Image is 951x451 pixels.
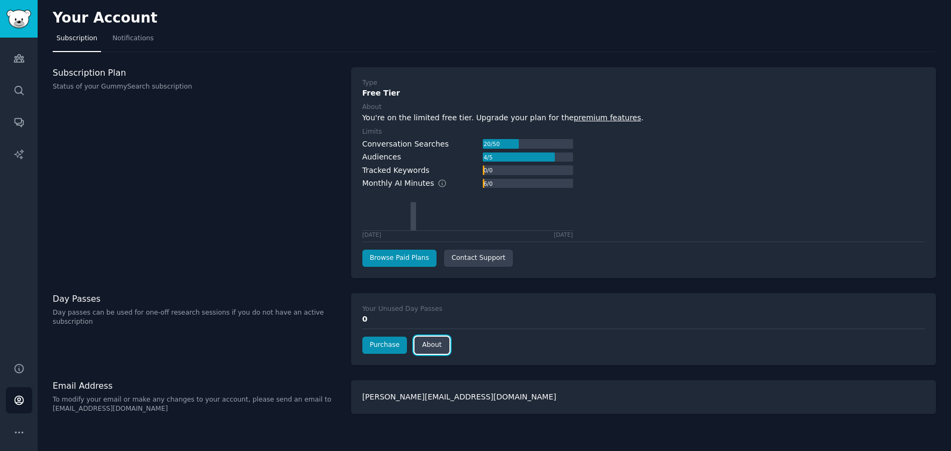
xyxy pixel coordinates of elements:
[109,30,158,52] a: Notifications
[53,10,158,27] h2: Your Account
[483,165,494,175] div: 0 / 0
[351,380,936,414] div: [PERSON_NAME][EMAIL_ADDRESS][DOMAIN_NAME]
[112,34,154,43] span: Notifications
[53,308,340,327] p: Day passes can be used for one-off research sessions if you do not have an active subscription
[483,139,501,149] div: 20 / 50
[362,112,925,123] div: You're on the limited free tier. Upgrade your plan for the .
[56,34,97,43] span: Subscription
[362,127,382,137] div: Limits
[53,395,340,414] p: To modify your email or make any changes to your account, please send an email to [EMAIL_ADDRESS]...
[53,380,340,391] h3: Email Address
[574,113,641,122] a: premium features
[362,304,442,314] div: Your Unused Day Passes
[53,67,340,78] h3: Subscription Plan
[362,88,925,99] div: Free Tier
[483,179,494,188] div: 6 / 0
[53,30,101,52] a: Subscription
[362,231,382,238] div: [DATE]
[362,250,437,267] a: Browse Paid Plans
[414,337,449,354] a: About
[362,78,377,88] div: Type
[362,139,449,150] div: Conversation Searches
[483,152,494,162] div: 4 / 5
[53,293,340,304] h3: Day Passes
[6,10,31,28] img: GummySearch logo
[362,337,407,354] a: Purchase
[362,103,382,112] div: About
[362,314,925,325] div: 0
[362,165,430,176] div: Tracked Keywords
[53,82,340,92] p: Status of your GummySearch subscription
[362,178,459,189] div: Monthly AI Minutes
[554,231,573,238] div: [DATE]
[444,250,513,267] a: Contact Support
[362,151,401,163] div: Audiences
